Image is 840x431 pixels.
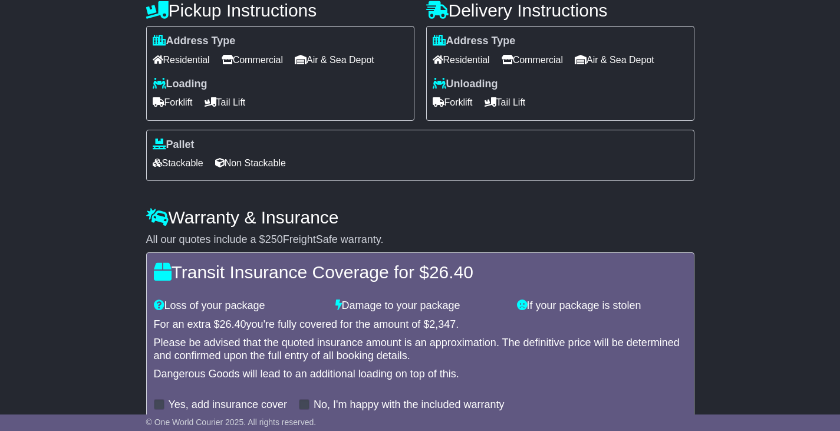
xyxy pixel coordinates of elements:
[154,368,687,381] div: Dangerous Goods will lead to an additional loading on top of this.
[153,78,207,91] label: Loading
[429,318,456,330] span: 2,347
[153,139,195,152] label: Pallet
[153,93,193,111] span: Forklift
[575,51,654,69] span: Air & Sea Depot
[146,208,694,227] h4: Warranty & Insurance
[433,93,473,111] span: Forklift
[511,300,693,312] div: If your package is stolen
[429,262,473,282] span: 26.40
[485,93,526,111] span: Tail Lift
[314,399,505,412] label: No, I'm happy with the included warranty
[433,35,516,48] label: Address Type
[153,35,236,48] label: Address Type
[153,154,203,172] span: Stackable
[148,300,330,312] div: Loss of your package
[169,399,287,412] label: Yes, add insurance cover
[215,154,286,172] span: Non Stackable
[154,262,687,282] h4: Transit Insurance Coverage for $
[154,337,687,362] div: Please be advised that the quoted insurance amount is an approximation. The definitive price will...
[205,93,246,111] span: Tail Lift
[146,233,694,246] div: All our quotes include a $ FreightSafe warranty.
[154,318,687,331] div: For an extra $ you're fully covered for the amount of $ .
[433,51,490,69] span: Residential
[295,51,374,69] span: Air & Sea Depot
[502,51,563,69] span: Commercial
[330,300,511,312] div: Damage to your package
[426,1,694,20] h4: Delivery Instructions
[153,51,210,69] span: Residential
[146,1,414,20] h4: Pickup Instructions
[146,417,317,427] span: © One World Courier 2025. All rights reserved.
[265,233,283,245] span: 250
[220,318,246,330] span: 26.40
[433,78,498,91] label: Unloading
[222,51,283,69] span: Commercial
